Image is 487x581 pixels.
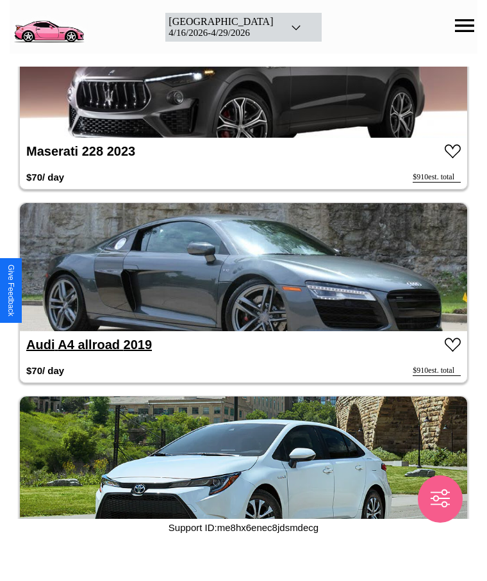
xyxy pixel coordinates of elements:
[169,16,273,28] div: [GEOGRAPHIC_DATA]
[26,165,64,189] h3: $ 70 / day
[169,28,273,38] div: 4 / 16 / 2026 - 4 / 29 / 2026
[169,519,318,536] p: Support ID: me8hx6enec8jdsmdecg
[413,366,461,376] div: $ 910 est. total
[26,144,135,158] a: Maserati 228 2023
[10,6,88,45] img: logo
[26,338,152,352] a: Audi A4 allroad 2019
[413,172,461,183] div: $ 910 est. total
[26,359,64,382] h3: $ 70 / day
[6,265,15,316] div: Give Feedback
